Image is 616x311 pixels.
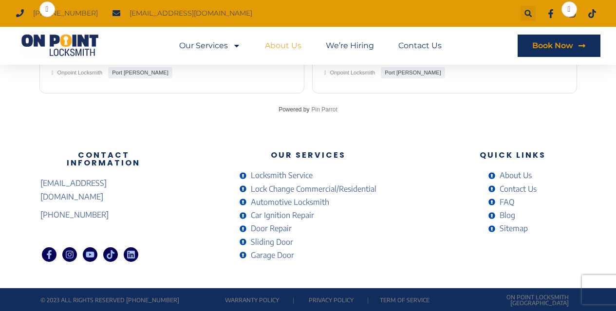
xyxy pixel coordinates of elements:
span: [PHONE_NUMBER] [31,7,98,20]
a: Contact Us [488,183,537,196]
span: [EMAIL_ADDRESS][DOMAIN_NAME] [127,7,252,20]
a: [PHONE_NUMBER] [40,208,167,221]
a: Lock Change Commercial/Residential [240,183,376,196]
span: Sitemap [497,222,528,235]
b: Port Moody [112,70,168,75]
a: Sitemap [488,222,537,235]
span: Locksmith Service [248,169,313,182]
p: © 2023 All rights reserved [PHONE_NUMBER] [40,297,214,303]
span: Garage Door [248,249,294,262]
a: Sliding Door [240,236,376,249]
a: Car Ignition Repair [240,209,376,222]
span: Onpoint Locksmith [54,70,103,75]
span: Door Repair [248,222,292,235]
h3: Quick Links [449,151,576,159]
a: Blog [488,209,537,222]
div: Search [521,6,536,21]
a: Door Repair [240,222,376,235]
a: Contact Us [398,35,442,57]
span: Contact Us [497,183,537,196]
span: Sliding Door [248,236,293,249]
a: Automotive Locksmith [240,196,376,209]
a: Our Services [179,35,241,57]
p: | [290,297,297,303]
a: [EMAIL_ADDRESS][DOMAIN_NAME] [40,177,167,203]
p: | [366,297,370,303]
span: Onpoint Locksmith [326,70,375,75]
h3: Contact Information [40,151,167,167]
span: Lock Change Commercial/Residential [248,183,376,196]
b: Port Moody [385,70,441,75]
span: About Us [497,169,532,182]
a: Locksmith Service [240,169,376,182]
div: Powered by [277,101,339,118]
a: About Us [488,169,537,182]
a: Privacy Policy [309,296,354,304]
a: We’re Hiring [326,35,374,57]
a: Term of service [380,296,429,304]
a: FAQ [488,196,537,209]
h3: Our Services [177,151,440,159]
span: Blog [497,209,515,222]
a: Pin Parrot [310,106,337,113]
span: FAQ [497,196,515,209]
a: About Us [265,35,301,57]
span: Car Ignition Repair [248,209,314,222]
a: Book Now [518,35,600,57]
a: Warranty Policy [225,296,279,304]
span: Book Now [532,42,573,50]
span: Automotive Locksmith [248,196,329,209]
nav: Menu [179,35,442,57]
p: On Point Locksmith [GEOGRAPHIC_DATA] [453,294,569,306]
span: [PHONE_NUMBER] [40,208,109,221]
